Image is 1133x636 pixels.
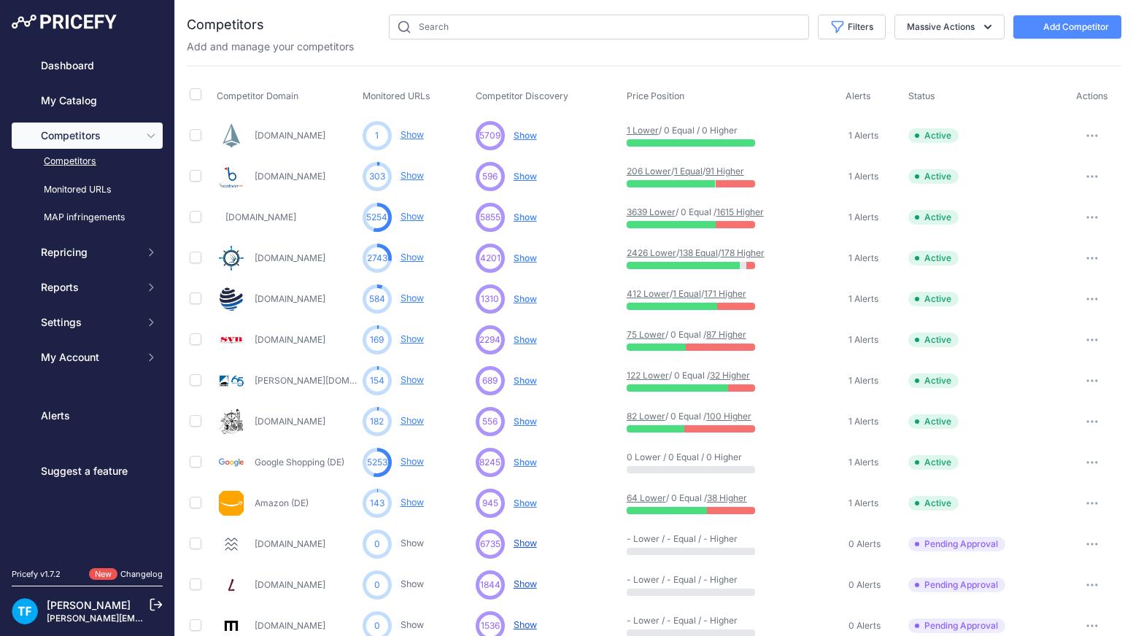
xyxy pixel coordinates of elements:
a: 1 Alerts [846,210,878,225]
a: [PERSON_NAME][DOMAIN_NAME] [255,375,396,386]
span: Actions [1076,90,1108,101]
a: 38 Higher [707,492,747,503]
p: / 0 Equal / [627,411,720,422]
input: Search [389,15,809,39]
span: 5709 [479,129,500,142]
span: 1 Alerts [848,457,878,468]
a: 2426 Lower [627,247,676,258]
span: Show [514,212,537,222]
a: Show [401,415,424,426]
span: Active [908,333,959,347]
span: Active [908,210,959,225]
a: Show [401,211,424,222]
span: Active [908,251,959,265]
span: 0 Alerts [848,538,881,550]
span: Pending Approval [908,578,1005,592]
span: 1536 [481,619,500,632]
span: Active [908,128,959,143]
span: Show [514,334,537,345]
button: Competitors [12,123,163,149]
span: 1 [375,129,379,142]
a: Show [401,333,424,344]
span: Show [514,252,537,263]
a: 1 Alerts [846,251,878,265]
button: Reports [12,274,163,300]
span: Competitor Discovery [476,90,568,101]
span: Monitored URLs [363,90,430,101]
a: 1 Alerts [846,169,878,184]
span: Pending Approval [908,537,1005,551]
a: 100 Higher [706,411,751,422]
span: Price Position [627,90,684,101]
span: Competitors [41,128,136,143]
span: Show [514,130,537,141]
span: Settings [41,315,136,330]
span: 1 Alerts [848,375,878,387]
span: Active [908,292,959,306]
span: 2294 [479,333,500,346]
nav: Sidebar [12,53,163,551]
span: 0 [374,538,380,551]
a: [DOMAIN_NAME] [225,212,296,222]
span: 0 Alerts [848,579,881,591]
img: Pricefy Logo [12,15,117,29]
a: Google Shopping (DE) [255,457,344,468]
a: Competitors [12,149,163,174]
a: 122 Lower [627,370,669,381]
span: 1 Alerts [848,252,878,264]
span: 0 Alerts [848,620,881,632]
span: 945 [482,497,498,510]
p: / / [627,288,720,300]
span: 2743 [367,252,387,265]
a: 1 Alerts [846,333,878,347]
a: [DOMAIN_NAME] [255,171,325,182]
a: [PERSON_NAME] [47,599,131,611]
span: 5254 [366,211,387,224]
p: / 0 Equal / [627,370,720,381]
span: 1 Alerts [848,334,878,346]
a: 3639 Lower [627,206,676,217]
a: [DOMAIN_NAME] [255,130,325,141]
span: 596 [482,170,498,183]
button: My Account [12,344,163,371]
p: - Lower / - Equal / - Higher [627,574,720,586]
a: Show [401,292,424,303]
a: Show [401,619,424,630]
button: Massive Actions [894,15,1005,39]
p: / 0 Equal / [627,492,720,504]
span: 584 [369,292,385,306]
a: 1 Alerts [846,373,878,388]
span: Show [514,497,537,509]
span: 0 [374,619,380,632]
span: 154 [370,374,384,387]
span: 1 Alerts [848,416,878,427]
h2: Competitors [187,15,264,35]
span: 1 Alerts [848,130,878,141]
span: 303 [369,170,385,183]
span: Show [514,375,537,386]
a: Changelog [120,569,163,579]
p: - Lower / - Equal / - Higher [627,533,720,545]
a: 171 Higher [704,288,746,299]
a: 82 Lower [627,411,665,422]
span: 4201 [480,252,500,265]
span: 556 [482,415,498,428]
span: Show [514,578,537,589]
a: [DOMAIN_NAME] [255,334,325,345]
span: Active [908,169,959,184]
button: Repricing [12,239,163,265]
a: 138 Equal [679,247,718,258]
span: Show [514,416,537,427]
a: Suggest a feature [12,458,163,484]
a: Monitored URLs [12,177,163,203]
span: Active [908,414,959,429]
a: 87 Higher [706,329,746,340]
span: Active [908,496,959,511]
a: Show [401,538,424,548]
a: MAP infringements [12,205,163,230]
a: Show [401,374,424,385]
p: - Lower / - Equal / - Higher [627,615,720,627]
a: [DOMAIN_NAME] [255,538,325,549]
p: / / [627,166,720,177]
a: Show [401,578,424,589]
